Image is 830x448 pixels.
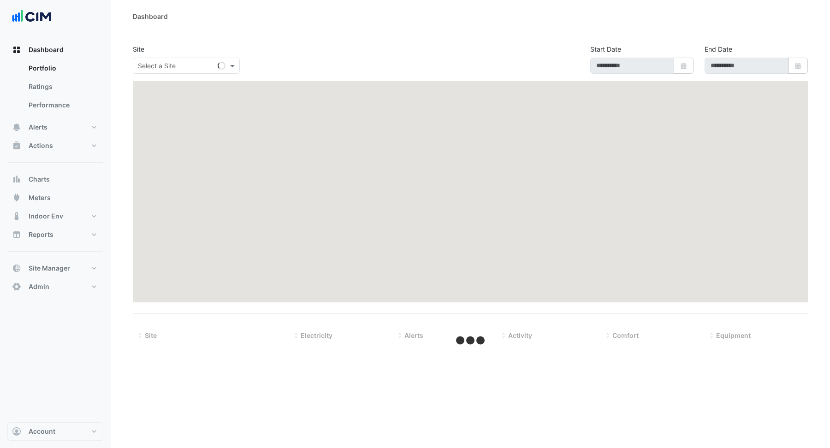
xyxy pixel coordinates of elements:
button: Alerts [7,118,103,136]
button: Reports [7,225,103,244]
app-icon: Actions [12,141,21,150]
span: Indoor Env [29,212,63,221]
app-icon: Meters [12,193,21,202]
label: Start Date [590,44,621,54]
app-icon: Dashboard [12,45,21,54]
button: Admin [7,277,103,296]
span: Electricity [301,331,332,339]
app-icon: Indoor Env [12,212,21,221]
span: Dashboard [29,45,64,54]
button: Dashboard [7,41,103,59]
app-icon: Reports [12,230,21,239]
span: Alerts [29,123,47,132]
button: Site Manager [7,259,103,277]
span: Admin [29,282,49,291]
span: Meters [29,193,51,202]
label: End Date [705,44,732,54]
a: Performance [21,96,103,114]
app-icon: Alerts [12,123,21,132]
span: Alerts [404,331,423,339]
span: Account [29,427,55,436]
div: Dashboard [7,59,103,118]
button: Indoor Env [7,207,103,225]
span: Reports [29,230,53,239]
app-icon: Admin [12,282,21,291]
img: Company Logo [11,7,53,26]
a: Portfolio [21,59,103,77]
span: Charts [29,175,50,184]
a: Ratings [21,77,103,96]
button: Actions [7,136,103,155]
button: Account [7,422,103,441]
label: Site [133,44,144,54]
button: Meters [7,189,103,207]
div: Dashboard [133,12,168,21]
app-icon: Site Manager [12,264,21,273]
button: Charts [7,170,103,189]
span: Site [145,331,157,339]
app-icon: Charts [12,175,21,184]
span: Site Manager [29,264,70,273]
span: Comfort [612,331,639,339]
span: Activity [508,331,532,339]
span: Actions [29,141,53,150]
span: Equipment [716,331,751,339]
